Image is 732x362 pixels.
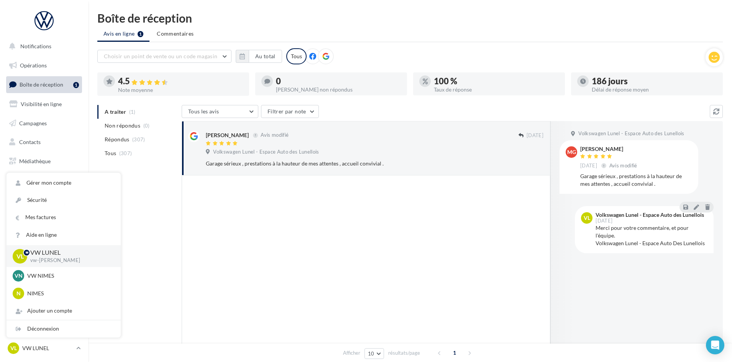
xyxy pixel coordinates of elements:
span: [DATE] [596,218,612,223]
a: Campagnes [5,115,84,131]
a: Boîte de réception1 [5,76,84,93]
div: Merci pour votre commentaire, et pour l'équipe. Volkswagen Lunel - Espace Auto Des Lunellois [596,224,707,247]
span: VL [16,252,24,260]
span: Tous les avis [188,108,219,115]
button: Au total [236,50,282,63]
span: Tous [105,149,116,157]
span: (307) [132,136,145,143]
div: Note moyenne [118,87,243,93]
span: résultats/page [388,349,420,357]
a: PLV et print personnalisable [5,191,84,214]
span: (307) [119,150,132,156]
span: Afficher [343,349,360,357]
span: Opérations [20,62,47,69]
div: 4.5 [118,77,243,86]
span: Notifications [20,43,51,49]
a: VL VW LUNEL [6,341,82,355]
p: vw-[PERSON_NAME] [30,257,108,264]
span: Campagnes [19,120,47,126]
div: Garage sérieux , prestations à la hauteur de mes attentes , accueil convivial . [580,172,692,188]
div: Garage sérieux , prestations à la hauteur de mes attentes , accueil convivial . [206,160,494,167]
a: Opérations [5,57,84,74]
p: VW LUNEL [22,344,73,352]
button: 10 [364,348,384,359]
div: 1 [73,82,79,88]
span: VL [584,214,590,222]
span: 10 [368,351,374,357]
div: Boîte de réception [97,12,723,24]
span: Non répondus [105,122,140,129]
div: Déconnexion [7,320,121,337]
span: Volkswagen Lunel - Espace Auto des Lunellois [213,149,319,156]
p: VW NIMES [27,272,112,280]
button: Notifications [5,38,80,54]
a: Campagnes DataOnDemand [5,217,84,239]
p: NIMES [27,290,112,297]
div: Open Intercom Messenger [706,336,724,354]
span: VL [10,344,17,352]
span: Boîte de réception [20,81,63,88]
a: Gérer mon compte [7,174,121,192]
span: Contacts [19,139,41,145]
span: [DATE] [527,132,543,139]
span: N [16,290,21,297]
span: Choisir un point de vente ou un code magasin [104,53,217,59]
div: Taux de réponse [434,87,559,92]
a: Aide en ligne [7,226,121,244]
span: Médiathèque [19,158,51,164]
a: Calendrier [5,172,84,188]
span: (0) [143,123,150,129]
span: Volkswagen Lunel - Espace Auto des Lunellois [578,130,684,137]
button: Tous les avis [182,105,258,118]
button: Au total [249,50,282,63]
div: Ajouter un compte [7,302,121,319]
a: Contacts [5,134,84,150]
span: 1 [448,347,461,359]
div: 0 [276,77,401,85]
div: Tous [286,48,307,64]
span: [DATE] [580,162,597,169]
span: Avis modifié [609,162,637,169]
span: Commentaires [157,30,194,38]
div: [PERSON_NAME] non répondus [276,87,401,92]
span: VN [15,272,23,280]
div: 186 jours [592,77,717,85]
a: Mes factures [7,209,121,226]
div: [PERSON_NAME] [580,146,639,152]
span: Avis modifié [261,132,289,138]
a: Visibilité en ligne [5,96,84,112]
div: 100 % [434,77,559,85]
div: Délai de réponse moyen [592,87,717,92]
div: [PERSON_NAME] [206,131,249,139]
span: MG [567,148,576,156]
p: VW LUNEL [30,248,108,257]
span: Répondus [105,136,130,143]
span: Visibilité en ligne [21,101,62,107]
div: Volkswagen Lunel - Espace Auto des Lunellois [596,212,704,218]
button: Choisir un point de vente ou un code magasin [97,50,231,63]
button: Filtrer par note [261,105,319,118]
a: Médiathèque [5,153,84,169]
a: Sécurité [7,192,121,209]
